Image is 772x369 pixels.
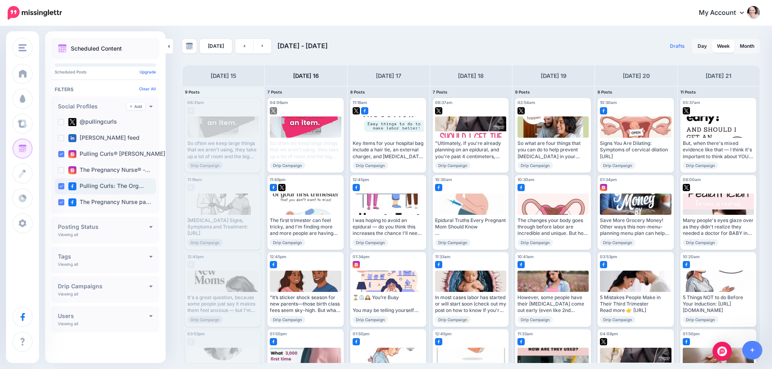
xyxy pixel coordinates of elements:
label: Pulling Curls® [PERSON_NAME] … [68,150,172,158]
div: 5 Things NOT to do Before Your Induction: [URL][DOMAIN_NAME] [683,294,754,314]
h4: Users [58,313,149,319]
img: facebook-square.png [600,261,607,268]
span: [DATE] - [DATE] [277,42,328,50]
img: facebook-grey-square.png [187,107,195,114]
span: 8 Posts [597,90,612,94]
span: Drip Campaign [270,239,305,246]
img: facebook-square.png [270,184,277,191]
img: facebook-grey-square.png [187,184,195,191]
img: Missinglettr [8,6,62,20]
img: facebook-grey-square.png [187,261,195,268]
span: Drip Campaign [353,239,388,246]
a: Upgrade [140,69,156,74]
span: 06:31am [187,100,204,105]
div: [MEDICAL_DATA] Signs, Symptoms and Treatment: [URL] [187,217,259,237]
span: 7 Posts [433,90,448,94]
span: Drip Campaign [270,316,305,323]
div: In most cases labor has started or will start soon (check out my post on how to know if you're in... [435,294,506,314]
span: 01:34pm [353,254,370,259]
span: 01:50pm [270,331,287,336]
img: menu.png [18,44,27,51]
img: facebook-square.png [270,338,277,345]
span: 12:45pm [435,331,452,336]
div: I was hoping to avoid an epidural — do you think this increases the chance I'll need one? Read mo... [353,217,424,237]
span: 9 Posts [185,90,200,94]
img: facebook-square.png [270,261,277,268]
span: 8 Posts [350,90,365,94]
span: 12:45pm [187,254,204,259]
span: 03:53pm [187,331,205,336]
label: [PERSON_NAME] feed [68,134,140,142]
div: So often we keep large things that we aren't using, they take up a lot of room and the big questi... [270,140,341,160]
img: twitter-square.png [68,118,76,126]
img: linkedin-square.png [68,134,76,142]
div: The changes your body goes through before labor are incredible and unique. But how do you truly k... [517,217,589,237]
span: Drip Campaign [353,162,388,169]
img: facebook-square.png [517,338,525,345]
a: [DATE] [200,39,232,53]
img: instagram-square.png [353,261,360,268]
p: Viewing all [58,292,78,296]
img: facebook-grey-square.png [187,338,195,345]
div: "It’s sticker shock season for new parents—those birth class fees seem sky-high. But what goes in... [270,294,341,314]
label: The Pregnancy Nurse® -… [68,166,150,174]
h4: [DATE] 18 [458,71,484,81]
p: Viewing all [58,232,78,237]
div: Key items for your hospital bag include a hair tie, an external charger, and [MEDICAL_DATA] to co... [353,140,424,160]
img: facebook-square.png [683,261,690,268]
span: Drip Campaign [517,239,553,246]
span: 01:50pm [683,331,700,336]
span: 7 Posts [267,90,282,94]
img: facebook-square.png [517,184,525,191]
img: facebook-square.png [683,338,690,345]
h4: Tags [58,254,149,259]
img: twitter-square.png [278,184,285,191]
label: The Pregnancy Nurse pa… [68,198,151,206]
span: Drip Campaign [187,239,223,246]
img: facebook-square.png [353,338,360,345]
a: Day [693,40,712,53]
img: facebook-square.png [435,261,442,268]
span: Drip Campaign [435,162,470,169]
h4: [DATE] 20 [623,71,650,81]
span: 10:30am [435,177,452,182]
span: 12:45pm [270,254,286,259]
span: 9 Posts [515,90,530,94]
span: Drip Campaign [683,316,718,323]
span: Drip Campaign [683,239,718,246]
h4: [DATE] 17 [376,71,401,81]
h4: [DATE] 19 [541,71,567,81]
h4: Social Profiles [58,104,127,109]
label: @pullingcurls [68,118,117,126]
img: calendar.png [58,44,67,53]
span: Drip Campaign [683,162,718,169]
span: 11:16am [353,100,367,105]
span: 06:37am [435,100,452,105]
span: Drip Campaign [600,162,635,169]
div: Epidural Truths Every Pregnant Mom Should Know Read more 👉 [URL] [435,217,506,237]
div: ⌛⏲️🕰️ You’re Busy You may be telling yourself that you’re just too busy to organize your home. An... [353,294,424,314]
span: 10:30am [600,100,617,105]
img: twitter-square.png [683,107,690,114]
span: 11:48pm [270,177,285,182]
span: Drip Campaign [517,316,553,323]
h4: Posting Status [58,224,149,230]
img: twitter-square.png [600,338,607,345]
div: Many people's eyes glaze over as they didn't realize they needed a doctor for BABY in addition to... [683,217,754,237]
span: 12:45pm [353,177,369,182]
img: facebook-square.png [435,338,442,345]
img: instagram-square.png [600,184,607,191]
a: Month [735,40,759,53]
span: 04:06am [270,100,288,105]
a: Clear All [139,86,156,91]
span: Drip Campaign [187,316,223,323]
span: Drafts [670,44,685,49]
span: 03:53pm [600,254,617,259]
span: Drip Campaign [353,316,388,323]
span: 11:33am [517,331,533,336]
img: twitter-square.png [683,184,690,191]
img: twitter-square.png [435,107,442,114]
span: 02:54am [517,100,535,105]
img: facebook-square.png [353,184,360,191]
p: Viewing all [58,262,78,267]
